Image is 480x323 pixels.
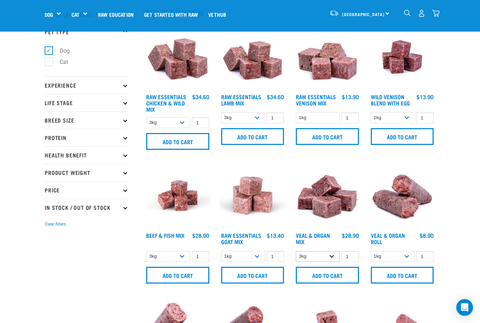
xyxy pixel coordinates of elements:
img: user.png [418,10,425,17]
input: 1 [342,251,359,262]
input: Add to cart [296,267,359,284]
input: Add to cart [146,267,209,284]
input: 1 [267,251,284,262]
img: Venison Egg 1616 [369,24,436,91]
p: Life Stage [45,94,128,112]
a: Cat [72,10,80,19]
img: ?1041 RE Lamb Mix 01 [219,24,286,91]
p: Experience [45,77,128,94]
img: Pile Of Cubed Chicken Wild Meat Mix [144,24,211,91]
a: Raw Essentials Chicken & Wild Mix [146,95,186,111]
img: Veal Organ Mix Roll 01 [369,163,436,229]
a: Vethub [203,0,231,28]
div: Open Intercom Messenger [456,299,473,316]
button: Clear filters [45,221,66,228]
img: 1113 RE Venison Mix 01 [294,24,361,91]
a: Dog [45,10,53,19]
input: Add to cart [146,133,209,150]
img: van-moving.png [329,10,339,16]
div: $8.90 [420,233,434,239]
p: Health Benefit [45,147,128,164]
input: Add to cart [296,129,359,145]
input: Add to cart [221,267,284,284]
input: Add to cart [371,267,434,284]
input: 1 [342,113,359,124]
p: Pet Type [45,23,128,41]
img: 1158 Veal Organ Mix 01 [294,163,361,229]
a: Beef & Fish Mix [146,234,185,237]
p: Price [45,182,128,199]
div: $28.90 [192,233,209,239]
input: Add to cart [371,129,434,145]
label: Cat [48,58,71,67]
img: home-icon@2x.png [432,10,440,17]
div: $13.40 [267,233,284,239]
img: home-icon-1@2x.png [404,10,411,16]
p: Breed Size [45,112,128,129]
a: Wild Venison Blend with Egg [371,95,410,105]
a: Raw Essentials Lamb Mix [221,95,261,105]
input: 1 [267,113,284,124]
input: 1 [192,251,209,262]
a: Raw Education [93,0,139,28]
input: Add to cart [221,129,284,145]
img: Beef Mackerel 1 [144,163,211,229]
p: Protein [45,129,128,147]
a: Raw Essentials Venison Mix [296,95,336,105]
input: 1 [416,113,434,124]
div: $34.60 [192,94,209,100]
img: Goat M Ix 38448 [219,163,286,229]
div: $13.90 [417,94,434,100]
div: $34.60 [267,94,284,100]
span: [GEOGRAPHIC_DATA] [342,13,384,15]
div: $28.90 [342,233,359,239]
p: In Stock / Out Of Stock [45,199,128,216]
input: 1 [416,251,434,262]
a: Raw Essentials Goat Mix [221,234,261,243]
a: Get started with Raw [139,0,203,28]
label: Dog [48,47,73,56]
div: $13.90 [342,94,359,100]
a: Veal & Organ Mix [296,234,330,243]
a: Veal & Organ Roll [371,234,405,243]
input: 1 [192,118,209,129]
p: Product Weight [45,164,128,182]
